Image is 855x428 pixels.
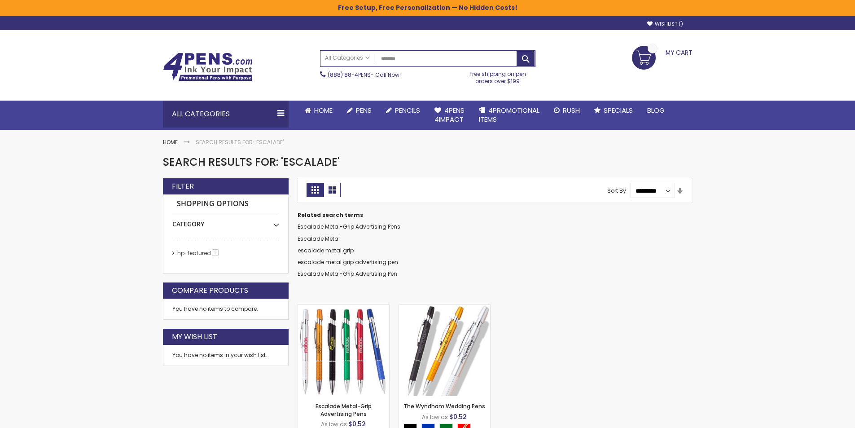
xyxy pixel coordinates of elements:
[604,106,633,115] span: Specials
[399,304,490,312] a: The Wyndham Wedding Pens
[399,305,490,396] img: The Wyndham Wedding Pens
[298,247,354,254] a: escalade metal grip
[163,154,340,169] span: Search results for: 'escalade'
[298,223,400,230] a: Escalade Metal-Grip Advertising Pens
[321,420,347,428] span: As low as
[325,54,370,62] span: All Categories
[163,53,253,81] img: 4Pens Custom Pens and Promotional Products
[298,270,397,278] a: Escalade Metal-Grip Advertising Pen
[163,101,289,128] div: All Categories
[298,258,398,266] a: escalade metal grip advertising pen
[547,101,587,120] a: Rush
[298,212,693,219] dt: Related search terms
[172,181,194,191] strong: Filter
[212,249,219,256] span: 1
[449,412,467,421] span: $0.52
[427,101,472,130] a: 4Pens4impact
[172,194,279,214] strong: Shopping Options
[607,187,626,194] label: Sort By
[163,138,178,146] a: Home
[314,106,333,115] span: Home
[395,106,420,115] span: Pencils
[647,106,665,115] span: Blog
[379,101,427,120] a: Pencils
[328,71,371,79] a: (888) 88-4PENS
[356,106,372,115] span: Pens
[196,138,284,146] strong: Search results for: 'escalade'
[163,299,289,320] div: You have no items to compare.
[434,106,465,124] span: 4Pens 4impact
[307,183,324,197] strong: Grid
[403,402,485,410] a: The Wyndham Wedding Pens
[172,352,279,359] div: You have no items in your wish list.
[640,101,672,120] a: Blog
[172,213,279,229] div: Category
[647,21,683,27] a: Wishlist
[298,304,389,312] a: Escalade Metal-Grip Advertising Pens
[298,101,340,120] a: Home
[422,413,448,421] span: As low as
[328,71,401,79] span: - Call Now!
[298,305,389,396] img: Escalade Metal-Grip Advertising Pens
[172,332,217,342] strong: My Wish List
[479,106,539,124] span: 4PROMOTIONAL ITEMS
[472,101,547,130] a: 4PROMOTIONALITEMS
[587,101,640,120] a: Specials
[175,249,222,257] a: hp-featured1
[320,51,374,66] a: All Categories
[563,106,580,115] span: Rush
[340,101,379,120] a: Pens
[316,402,372,417] a: Escalade Metal-Grip Advertising Pens
[172,286,248,296] strong: Compare Products
[460,67,535,85] div: Free shipping on pen orders over $199
[298,235,340,243] a: Escalade Metal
